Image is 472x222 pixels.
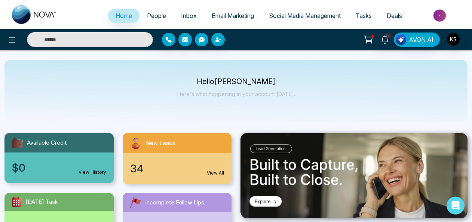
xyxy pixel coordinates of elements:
span: Incomplete Follow Ups [145,198,204,207]
span: People [147,12,166,19]
a: New Leads34View All [118,133,236,184]
img: User Avatar [447,33,460,46]
span: $0 [12,160,25,176]
img: Market-place.gif [413,7,468,24]
span: AVON AI [409,35,433,44]
a: Deals [379,9,410,23]
a: Social Media Management [261,9,348,23]
img: todayTask.svg [10,196,22,208]
a: People [140,9,174,23]
span: New Leads [146,139,175,148]
button: AVON AI [394,33,440,47]
a: 10+ [376,33,394,46]
p: Here's what happening in your account [DATE]. [177,91,295,97]
span: Inbox [181,12,197,19]
a: View History [79,169,106,176]
span: Deals [387,12,402,19]
span: 34 [130,161,144,176]
a: View All [207,170,224,176]
p: Hello [PERSON_NAME] [177,78,295,85]
a: Inbox [174,9,204,23]
span: [DATE] Task [25,198,58,206]
img: Nova CRM Logo [12,5,57,24]
span: Tasks [356,12,372,19]
a: Tasks [348,9,379,23]
img: newLeads.svg [129,136,143,150]
img: followUps.svg [129,196,142,209]
a: Email Marketing [204,9,261,23]
img: availableCredit.svg [10,136,24,149]
span: Social Media Management [269,12,341,19]
img: . [240,133,468,218]
a: Home [108,9,140,23]
span: 10+ [385,33,392,39]
span: Email Marketing [212,12,254,19]
span: Available Credit [27,139,67,147]
span: Home [116,12,132,19]
div: Open Intercom Messenger [447,197,465,215]
img: Lead Flow [396,34,406,45]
